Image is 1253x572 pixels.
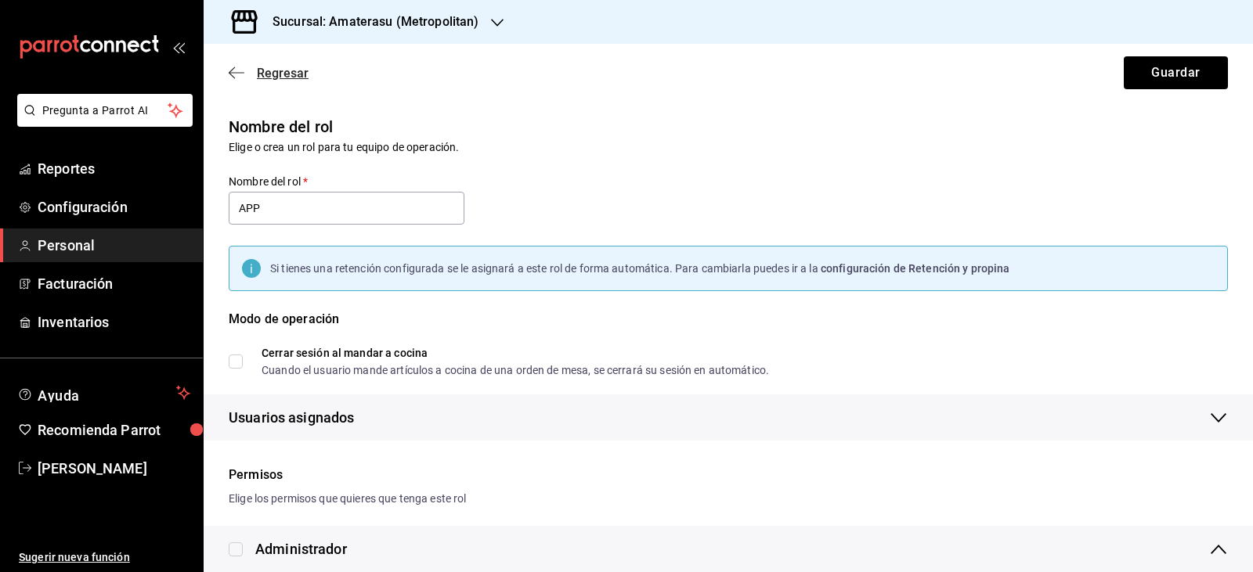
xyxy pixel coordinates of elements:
[229,66,309,81] button: Regresar
[229,407,354,428] span: Usuarios asignados
[38,196,190,218] span: Configuración
[172,41,185,53] button: open_drawer_menu
[229,466,1228,484] div: Permisos
[257,66,309,81] span: Regresar
[1124,56,1228,89] button: Guardar
[38,158,190,179] span: Reportes
[229,491,1228,507] div: Elige los permisos que quieres que tenga este rol
[38,383,170,402] span: Ayuda
[229,141,459,153] span: Elige o crea un rol para tu equipo de operación.
[19,549,190,566] span: Sugerir nueva función
[38,311,190,333] span: Inventarios
[17,94,193,127] button: Pregunta a Parrot AI
[260,13,478,31] h3: Sucursal: Amaterasu (Metropolitan)
[262,365,769,376] div: Cuando el usuario mande artículos a cocina de una orden de mesa, se cerrará su sesión en automático.
[38,235,190,256] span: Personal
[229,310,1228,347] div: Modo de operación
[42,103,168,119] span: Pregunta a Parrot AI
[262,347,769,358] div: Cerrar sesión al mandar a cocina
[270,262,821,275] span: Si tienes una retención configurada se le asignará a este rol de forma automática. Para cambiarla...
[11,113,193,130] a: Pregunta a Parrot AI
[229,176,464,187] label: Nombre del rol
[255,538,347,559] div: Administrador
[229,114,1228,139] h6: Nombre del rol
[821,262,1010,275] span: configuración de Retención y propina
[38,419,190,441] span: Recomienda Parrot
[38,273,190,294] span: Facturación
[38,458,190,479] span: [PERSON_NAME]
